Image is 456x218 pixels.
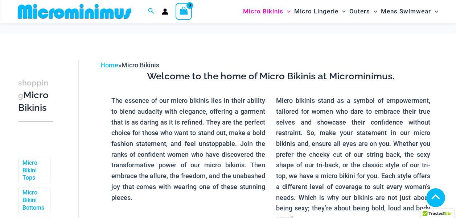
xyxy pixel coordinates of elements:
[100,61,159,69] span: »
[22,189,45,211] a: Micro Bikini Bottoms
[348,2,379,21] a: OutersMenu ToggleMenu Toggle
[283,2,291,21] span: Menu Toggle
[15,3,134,20] img: MM SHOP LOGO FLAT
[370,2,377,21] span: Menu Toggle
[22,159,45,182] a: Micro Bikini Tops
[176,3,192,20] a: View Shopping Cart, empty
[106,70,436,83] h3: Welcome to the home of Micro Bikinis at Microminimus.
[431,2,438,21] span: Menu Toggle
[111,95,266,203] p: The essence of our micro bikinis lies in their ability to blend audacity with elegance, offering ...
[100,61,118,69] a: Home
[349,2,370,21] span: Outers
[122,61,159,69] span: Micro Bikinis
[18,78,48,100] span: shopping
[292,2,348,21] a: Micro LingerieMenu ToggleMenu Toggle
[18,76,53,114] h3: Micro Bikinis
[338,2,346,21] span: Menu Toggle
[241,2,292,21] a: Micro BikinisMenu ToggleMenu Toggle
[240,1,441,22] nav: Site Navigation
[294,2,338,21] span: Micro Lingerie
[379,2,440,21] a: Mens SwimwearMenu ToggleMenu Toggle
[381,2,431,21] span: Mens Swimwear
[148,7,155,16] a: Search icon link
[162,8,168,15] a: Account icon link
[243,2,283,21] span: Micro Bikinis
